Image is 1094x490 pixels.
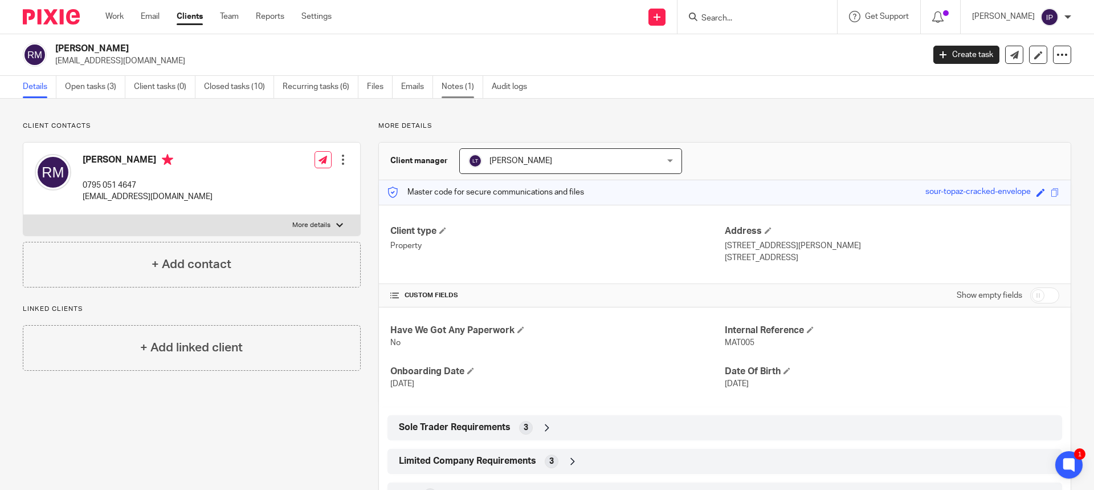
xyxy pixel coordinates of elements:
[1040,8,1059,26] img: svg%3E
[35,154,71,191] img: svg%3E
[390,155,448,167] h3: Client manager
[549,456,554,467] span: 3
[23,122,361,131] p: Client contacts
[301,11,332,22] a: Settings
[468,154,482,168] img: svg%3E
[55,55,916,67] p: [EMAIL_ADDRESS][DOMAIN_NAME]
[256,11,284,22] a: Reports
[23,76,56,98] a: Details
[378,122,1071,131] p: More details
[865,13,909,21] span: Get Support
[220,11,239,22] a: Team
[83,154,213,168] h4: [PERSON_NAME]
[141,11,160,22] a: Email
[725,252,1059,264] p: [STREET_ADDRESS]
[725,325,1059,337] h4: Internal Reference
[162,154,173,165] i: Primary
[489,157,552,165] span: [PERSON_NAME]
[957,290,1022,301] label: Show empty fields
[23,305,361,314] p: Linked clients
[399,455,536,467] span: Limited Company Requirements
[390,291,725,300] h4: CUSTOM FIELDS
[390,366,725,378] h4: Onboarding Date
[177,11,203,22] a: Clients
[387,187,584,198] p: Master code for secure communications and files
[55,43,744,55] h2: [PERSON_NAME]
[23,43,47,67] img: svg%3E
[925,186,1031,199] div: sour-topaz-cracked-envelope
[725,240,1059,252] p: [STREET_ADDRESS][PERSON_NAME]
[492,76,536,98] a: Audit logs
[399,422,511,434] span: Sole Trader Requirements
[105,11,124,22] a: Work
[65,76,125,98] a: Open tasks (3)
[367,76,393,98] a: Files
[152,256,231,273] h4: + Add contact
[83,191,213,203] p: [EMAIL_ADDRESS][DOMAIN_NAME]
[134,76,195,98] a: Client tasks (0)
[204,76,274,98] a: Closed tasks (10)
[1074,448,1085,460] div: 1
[23,9,80,25] img: Pixie
[390,225,725,237] h4: Client type
[524,422,528,434] span: 3
[442,76,483,98] a: Notes (1)
[283,76,358,98] a: Recurring tasks (6)
[390,240,725,252] p: Property
[725,380,749,388] span: [DATE]
[292,221,330,230] p: More details
[700,14,803,24] input: Search
[725,225,1059,237] h4: Address
[140,339,243,357] h4: + Add linked client
[933,46,999,64] a: Create task
[401,76,433,98] a: Emails
[390,325,725,337] h4: Have We Got Any Paperwork
[390,380,414,388] span: [DATE]
[725,339,754,347] span: MAT005
[390,339,401,347] span: No
[972,11,1035,22] p: [PERSON_NAME]
[83,180,213,191] p: 0795 051 4647
[725,366,1059,378] h4: Date Of Birth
